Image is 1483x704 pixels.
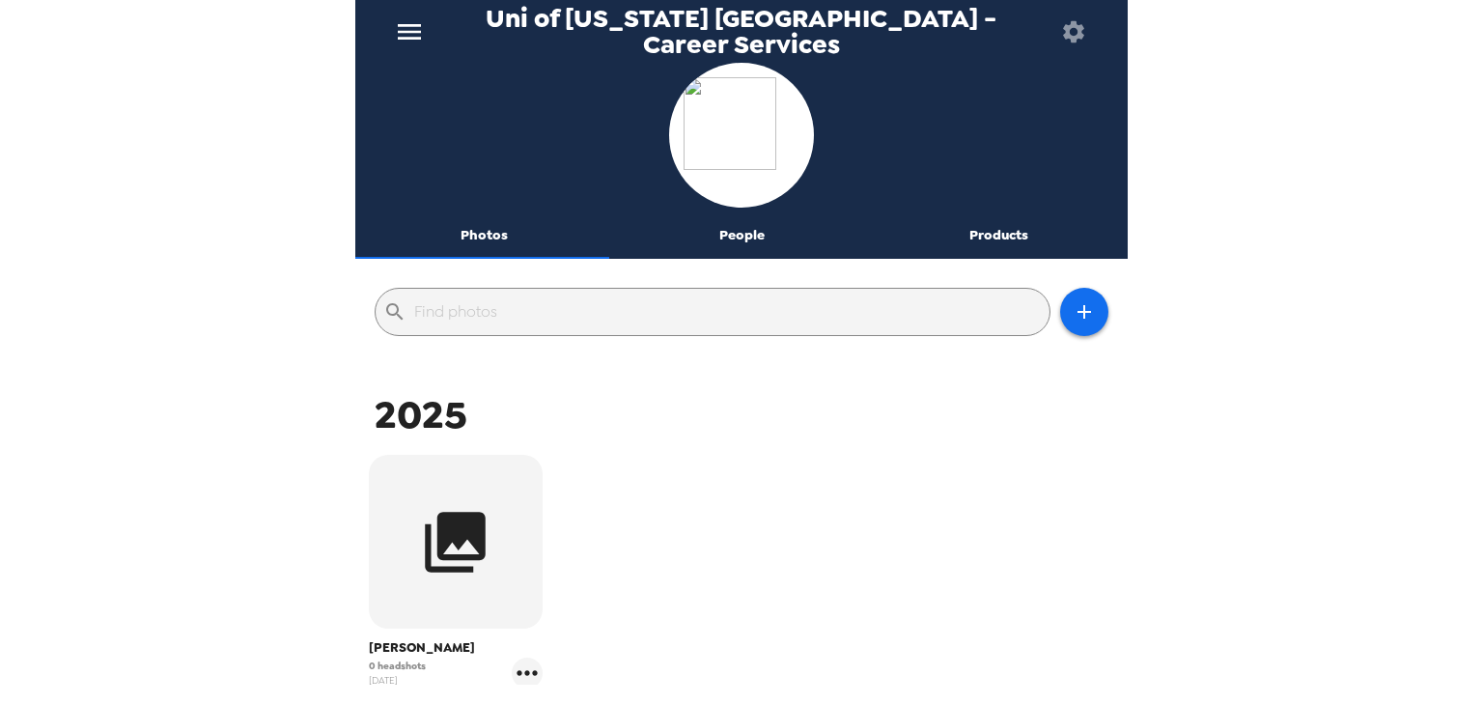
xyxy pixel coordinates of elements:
[613,212,871,259] button: People
[440,6,1042,57] span: Uni of [US_STATE] [GEOGRAPHIC_DATA] - Career Services
[375,389,467,440] span: 2025
[355,212,613,259] button: Photos
[369,659,426,673] span: 0 headshots
[369,638,543,658] span: [PERSON_NAME]
[684,77,799,193] img: org logo
[369,673,426,688] span: [DATE]
[414,296,1042,327] input: Find photos
[512,658,543,689] button: gallery menu
[870,212,1128,259] button: Products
